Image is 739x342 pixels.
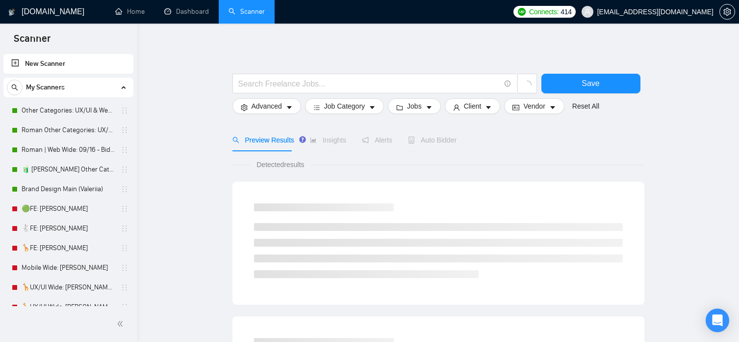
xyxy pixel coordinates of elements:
[549,104,556,111] span: caret-down
[445,98,501,114] button: userClientcaret-down
[121,225,128,232] span: holder
[362,137,369,143] span: notification
[121,126,128,134] span: holder
[22,120,115,140] a: Roman Other Categories: UX/UI & Web design copy [PERSON_NAME]
[286,104,293,111] span: caret-down
[238,78,500,90] input: Search Freelance Jobs...
[121,303,128,311] span: holder
[22,160,115,179] a: 🧃 [PERSON_NAME] Other Categories 09.12: UX/UI & Web design
[584,8,591,15] span: user
[298,135,307,144] div: Tooltip anchor
[720,8,735,16] span: setting
[22,199,115,219] a: 🟢FE: [PERSON_NAME]
[505,81,511,87] span: info-circle
[719,8,735,16] a: setting
[3,54,133,74] li: New Scanner
[22,219,115,238] a: 🐇FE: [PERSON_NAME]
[408,136,457,144] span: Auto Bidder
[369,104,376,111] span: caret-down
[232,137,239,143] span: search
[22,297,115,317] a: 🦒UX/UI Wide: [PERSON_NAME] 03/07 portfolio
[6,31,58,52] span: Scanner
[408,137,415,143] span: robot
[523,81,532,89] span: loading
[561,6,571,17] span: 414
[504,98,564,114] button: idcardVendorcaret-down
[407,101,422,112] span: Jobs
[121,264,128,272] span: holder
[121,284,128,291] span: holder
[232,98,301,114] button: settingAdvancedcaret-down
[22,238,115,258] a: 🦒FE: [PERSON_NAME]
[310,136,346,144] span: Insights
[117,319,127,329] span: double-left
[250,159,311,170] span: Detected results
[22,258,115,278] a: Mobile Wide: [PERSON_NAME]
[7,84,22,91] span: search
[164,7,209,16] a: dashboardDashboard
[121,146,128,154] span: holder
[121,166,128,173] span: holder
[518,8,526,16] img: upwork-logo.png
[523,101,545,112] span: Vendor
[719,4,735,20] button: setting
[241,104,248,111] span: setting
[121,107,128,114] span: holder
[706,309,729,332] div: Open Intercom Messenger
[22,179,115,199] a: Brand Design Main (Valeriia)
[426,104,433,111] span: caret-down
[115,7,145,16] a: homeHome
[485,104,492,111] span: caret-down
[121,244,128,252] span: holder
[121,185,128,193] span: holder
[22,140,115,160] a: Roman | Web Wide: 09/16 - Bid in Range
[362,136,392,144] span: Alerts
[229,7,265,16] a: searchScanner
[464,101,482,112] span: Client
[7,80,23,95] button: search
[22,278,115,297] a: 🦒UX/UI Wide: [PERSON_NAME] 03/07 old
[396,104,403,111] span: folder
[26,78,65,97] span: My Scanners
[512,104,519,111] span: idcard
[232,136,294,144] span: Preview Results
[121,205,128,213] span: holder
[310,137,317,143] span: area-chart
[252,101,282,112] span: Advanced
[453,104,460,111] span: user
[324,101,365,112] span: Job Category
[388,98,441,114] button: folderJobscaret-down
[305,98,384,114] button: barsJob Categorycaret-down
[572,101,599,112] a: Reset All
[541,74,640,93] button: Save
[8,4,15,20] img: logo
[313,104,320,111] span: bars
[529,6,559,17] span: Connects:
[582,77,599,89] span: Save
[22,101,115,120] a: Other Categories: UX/UI & Web design [PERSON_NAME]
[11,54,126,74] a: New Scanner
